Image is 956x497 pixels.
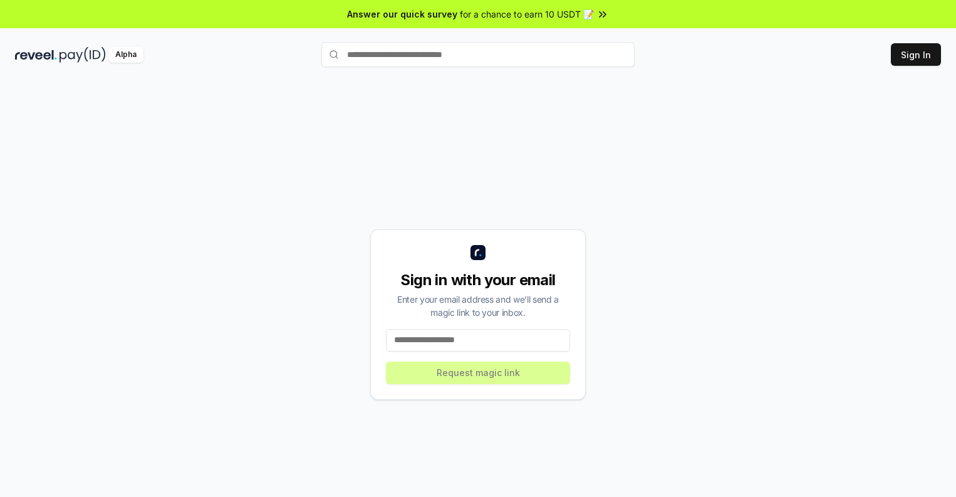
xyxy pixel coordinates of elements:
[15,47,57,63] img: reveel_dark
[60,47,106,63] img: pay_id
[460,8,594,21] span: for a chance to earn 10 USDT 📝
[386,293,570,319] div: Enter your email address and we’ll send a magic link to your inbox.
[347,8,457,21] span: Answer our quick survey
[470,245,486,260] img: logo_small
[386,270,570,290] div: Sign in with your email
[108,47,143,63] div: Alpha
[891,43,941,66] button: Sign In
